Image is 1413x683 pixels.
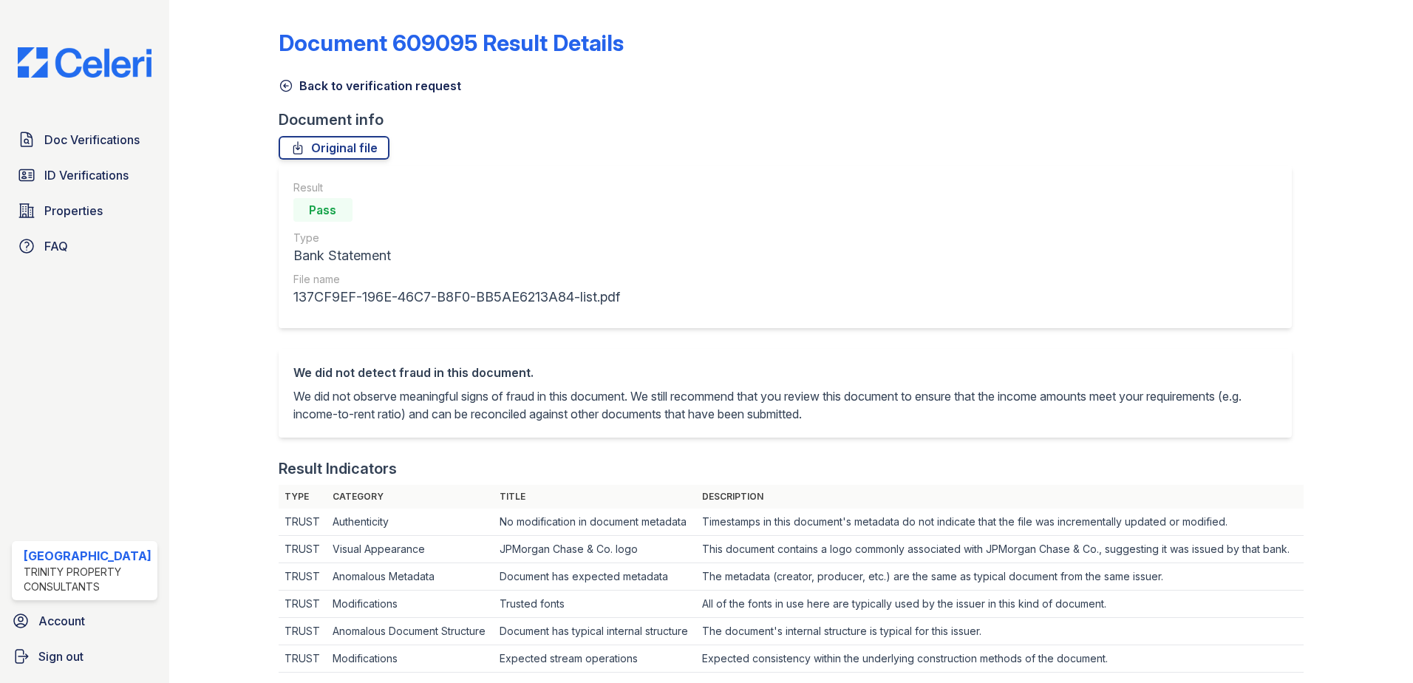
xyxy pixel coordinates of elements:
[293,198,353,222] div: Pass
[293,364,1278,381] div: We did not detect fraud in this document.
[696,563,1304,591] td: The metadata (creator, producer, etc.) are the same as typical document from the same issuer.
[293,231,620,245] div: Type
[6,47,163,78] img: CE_Logo_Blue-a8612792a0a2168367f1c8372b55b34899dd931a85d93a1a3d3e32e68fde9ad4.png
[38,648,84,665] span: Sign out
[279,30,624,56] a: Document 609095 Result Details
[327,618,494,645] td: Anomalous Document Structure
[279,591,327,618] td: TRUST
[38,612,85,630] span: Account
[279,485,327,509] th: Type
[44,166,129,184] span: ID Verifications
[293,245,620,266] div: Bank Statement
[494,591,697,618] td: Trusted fonts
[6,642,163,671] a: Sign out
[1351,624,1398,668] iframe: chat widget
[327,645,494,673] td: Modifications
[696,485,1304,509] th: Description
[293,387,1278,423] p: We did not observe meaningful signs of fraud in this document. We still recommend that you review...
[494,645,697,673] td: Expected stream operations
[279,458,397,479] div: Result Indicators
[293,287,620,307] div: 137CF9EF-196E-46C7-B8F0-BB5AE6213A84-list.pdf
[279,536,327,563] td: TRUST
[696,591,1304,618] td: All of the fonts in use here are typically used by the issuer in this kind of document.
[24,565,151,594] div: Trinity Property Consultants
[494,485,697,509] th: Title
[696,645,1304,673] td: Expected consistency within the underlying construction methods of the document.
[494,509,697,536] td: No modification in document metadata
[12,231,157,261] a: FAQ
[6,606,163,636] a: Account
[279,645,327,673] td: TRUST
[494,618,697,645] td: Document has typical internal structure
[494,536,697,563] td: JPMorgan Chase & Co. logo
[696,536,1304,563] td: This document contains a logo commonly associated with JPMorgan Chase & Co., suggesting it was is...
[12,160,157,190] a: ID Verifications
[327,563,494,591] td: Anomalous Metadata
[44,237,68,255] span: FAQ
[279,77,461,95] a: Back to verification request
[327,509,494,536] td: Authenticity
[279,563,327,591] td: TRUST
[44,202,103,220] span: Properties
[327,591,494,618] td: Modifications
[279,136,389,160] a: Original file
[293,272,620,287] div: File name
[696,618,1304,645] td: The document's internal structure is typical for this issuer.
[494,563,697,591] td: Document has expected metadata
[327,536,494,563] td: Visual Appearance
[24,547,151,565] div: [GEOGRAPHIC_DATA]
[12,125,157,154] a: Doc Verifications
[293,180,620,195] div: Result
[279,109,1304,130] div: Document info
[279,618,327,645] td: TRUST
[327,485,494,509] th: Category
[44,131,140,149] span: Doc Verifications
[696,509,1304,536] td: Timestamps in this document's metadata do not indicate that the file was incrementally updated or...
[279,509,327,536] td: TRUST
[12,196,157,225] a: Properties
